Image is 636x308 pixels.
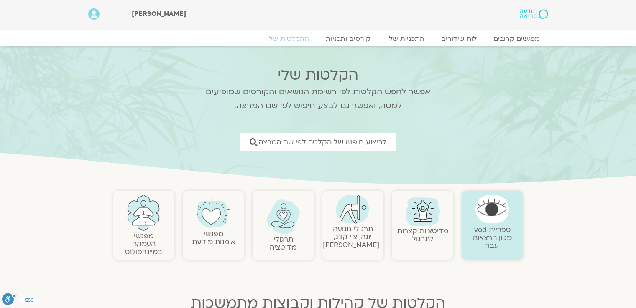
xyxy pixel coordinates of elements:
span: [PERSON_NAME] [132,9,186,18]
a: תרגולי תנועהיוגה, צ׳י קונג, [PERSON_NAME] [323,224,379,250]
a: התכניות שלי [379,35,433,43]
a: מפגשיאומנות מודעת [192,229,235,247]
nav: Menu [88,35,548,43]
a: מפגשיהעמקה במיינדפולנס [125,231,162,257]
span: לביצוע חיפוש של הקלטה לפי שם המרצה [258,138,386,146]
a: לביצוע חיפוש של הקלטה לפי שם המרצה [240,133,396,151]
p: אפשר לחפש הקלטות לפי רשימת הנושאים והקורסים שמופיעים למטה, ואפשר גם לבצע חיפוש לפי שם המרצה. [195,85,442,113]
h2: הקלטות שלי [195,67,442,83]
a: ההקלטות שלי [259,35,317,43]
a: קורסים ותכניות [317,35,379,43]
a: ספריית vodמגוון הרצאות עבר [473,225,512,250]
a: לוח שידורים [433,35,485,43]
a: תרגולימדיטציה [270,235,296,252]
a: מדיטציות קצרות לתרגול [397,226,448,244]
a: מפגשים קרובים [485,35,548,43]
